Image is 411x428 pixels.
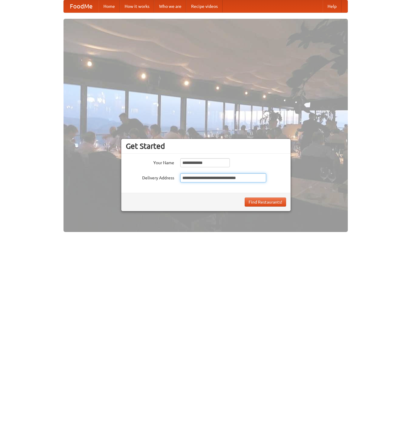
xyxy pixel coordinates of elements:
button: Find Restaurants! [245,198,286,207]
a: Recipe videos [186,0,223,12]
label: Your Name [126,158,174,166]
a: Who we are [154,0,186,12]
a: Home [99,0,120,12]
a: How it works [120,0,154,12]
h3: Get Started [126,142,286,151]
label: Delivery Address [126,173,174,181]
a: Help [323,0,341,12]
a: FoodMe [64,0,99,12]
